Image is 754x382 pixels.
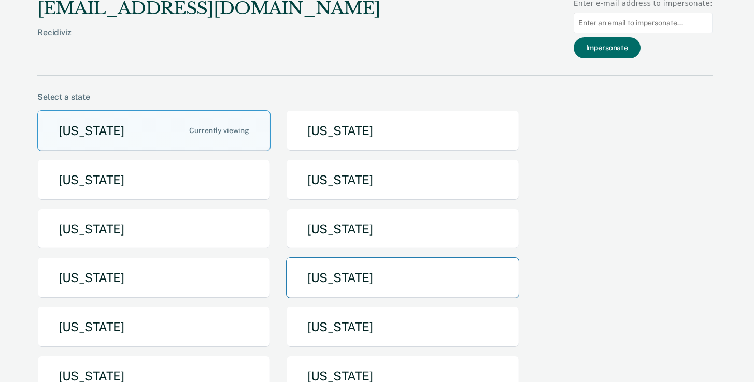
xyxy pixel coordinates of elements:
button: [US_STATE] [37,257,271,298]
button: [US_STATE] [37,159,271,200]
button: [US_STATE] [286,257,519,298]
button: [US_STATE] [286,110,519,151]
button: [US_STATE] [286,306,519,347]
input: Enter an email to impersonate... [574,13,713,33]
button: Impersonate [574,37,641,58]
button: [US_STATE] [37,306,271,347]
div: Select a state [37,92,713,102]
div: Recidiviz [37,27,380,54]
button: [US_STATE] [37,209,271,249]
button: [US_STATE] [37,110,271,151]
button: [US_STATE] [286,209,519,249]
button: [US_STATE] [286,159,519,200]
